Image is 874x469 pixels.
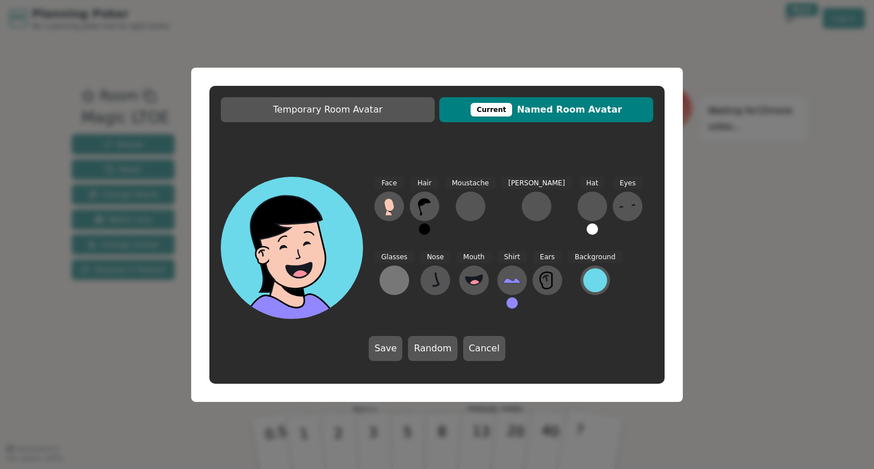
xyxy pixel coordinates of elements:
span: Background [568,251,622,264]
span: Glasses [374,251,414,264]
button: Random [408,336,457,361]
span: Eyes [613,177,642,190]
span: Ears [533,251,562,264]
span: Face [374,177,403,190]
button: Save [369,336,402,361]
span: Hair [411,177,439,190]
span: [PERSON_NAME] [501,177,572,190]
span: Named Room Avatar [445,103,648,117]
span: Temporary Room Avatar [226,103,429,117]
button: CurrentNamed Room Avatar [439,97,653,122]
span: Nose [420,251,451,264]
span: Hat [579,177,605,190]
button: Temporary Room Avatar [221,97,435,122]
span: Mouth [456,251,492,264]
button: Cancel [463,336,505,361]
div: This avatar will be displayed in dedicated rooms [471,103,513,117]
span: Shirt [497,251,527,264]
span: Moustache [445,177,496,190]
